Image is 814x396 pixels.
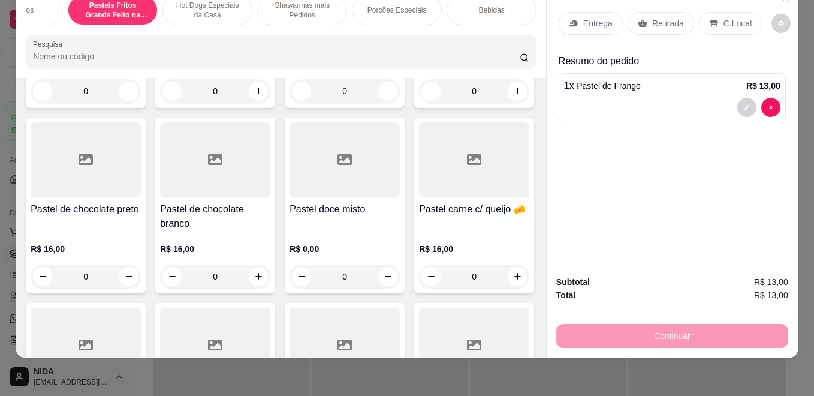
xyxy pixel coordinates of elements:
[173,1,242,20] p: Hot Dogs Especiais da Casa
[160,202,270,231] h4: Pastel de chocolate branco
[761,98,780,117] button: decrease-product-quantity
[559,54,786,68] p: Resumo do pedido
[583,17,613,29] p: Entrega
[577,81,641,91] span: Pastel de Frango
[33,267,52,286] button: decrease-product-quantity
[508,267,527,286] button: increase-product-quantity
[508,82,527,101] button: increase-product-quantity
[160,243,270,255] p: R$ 16,00
[421,267,441,286] button: decrease-product-quantity
[378,267,397,286] button: increase-product-quantity
[162,267,182,286] button: decrease-product-quantity
[771,14,791,33] button: decrease-product-quantity
[419,202,529,217] h4: Pastel carne c/ queijo 🧀
[290,243,400,255] p: R$ 0,00
[33,50,520,62] input: Pesquisa
[249,267,268,286] button: increase-product-quantity
[652,17,684,29] p: Retirada
[478,5,504,15] p: Bebidas
[378,82,397,101] button: increase-product-quantity
[556,290,575,300] strong: Total
[556,277,590,287] strong: Subtotal
[564,79,641,93] p: 1 x
[292,267,311,286] button: decrease-product-quantity
[746,80,780,92] p: R$ 13,00
[290,202,400,217] h4: Pastel doce misto
[119,267,138,286] button: increase-product-quantity
[419,243,529,255] p: R$ 16,00
[292,82,311,101] button: decrease-product-quantity
[754,275,788,289] span: R$ 13,00
[267,1,337,20] p: Shawarmas mais Pedidos
[421,82,441,101] button: decrease-product-quantity
[31,202,141,217] h4: Pastel de chocolate preto
[723,17,752,29] p: C.Local
[33,39,67,49] label: Pesquisa
[737,98,756,117] button: decrease-product-quantity
[78,1,147,20] p: Pasteis Fritos Grande Feito na Hora
[31,243,141,255] p: R$ 16,00
[754,289,788,302] span: R$ 13,00
[367,5,427,15] p: Porções Especiais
